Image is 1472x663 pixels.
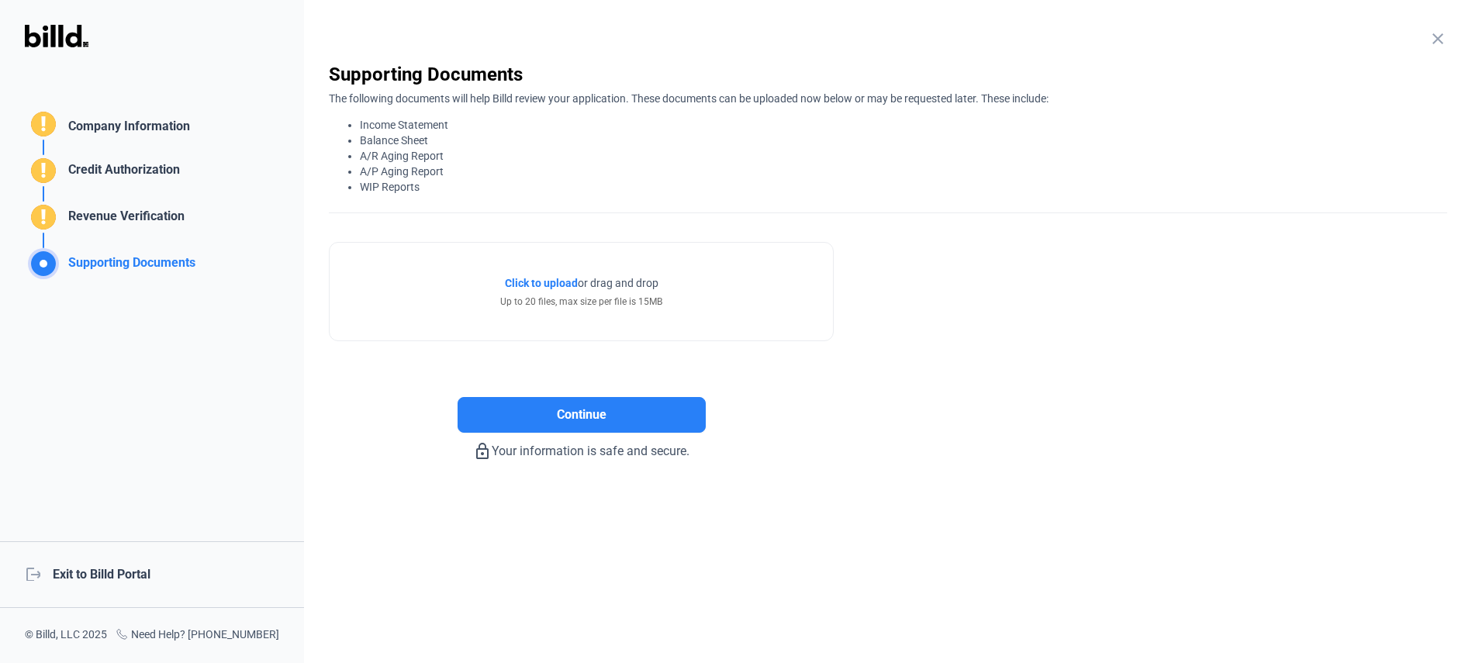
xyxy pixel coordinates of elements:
[578,275,658,291] span: or drag and drop
[557,406,606,424] span: Continue
[360,117,1447,133] li: Income Statement
[458,397,706,433] button: Continue
[62,254,195,279] div: Supporting Documents
[25,565,40,581] mat-icon: logout
[1429,29,1447,48] mat-icon: close
[360,148,1447,164] li: A/R Aging Report
[329,433,834,461] div: Your information is safe and secure.
[329,62,1447,87] div: Supporting Documents
[505,277,578,289] span: Click to upload
[360,133,1447,148] li: Balance Sheet
[360,164,1447,179] li: A/P Aging Report
[329,87,1447,195] div: The following documents will help Billd review your application. These documents can be uploaded ...
[62,207,185,233] div: Revenue Verification
[62,161,180,186] div: Credit Authorization
[500,295,662,309] div: Up to 20 files, max size per file is 15MB
[25,25,88,47] img: Billd Logo
[473,442,492,461] mat-icon: lock_outline
[360,179,1447,195] li: WIP Reports
[25,627,107,644] div: © Billd, LLC 2025
[62,117,190,140] div: Company Information
[116,627,279,644] div: Need Help? [PHONE_NUMBER]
